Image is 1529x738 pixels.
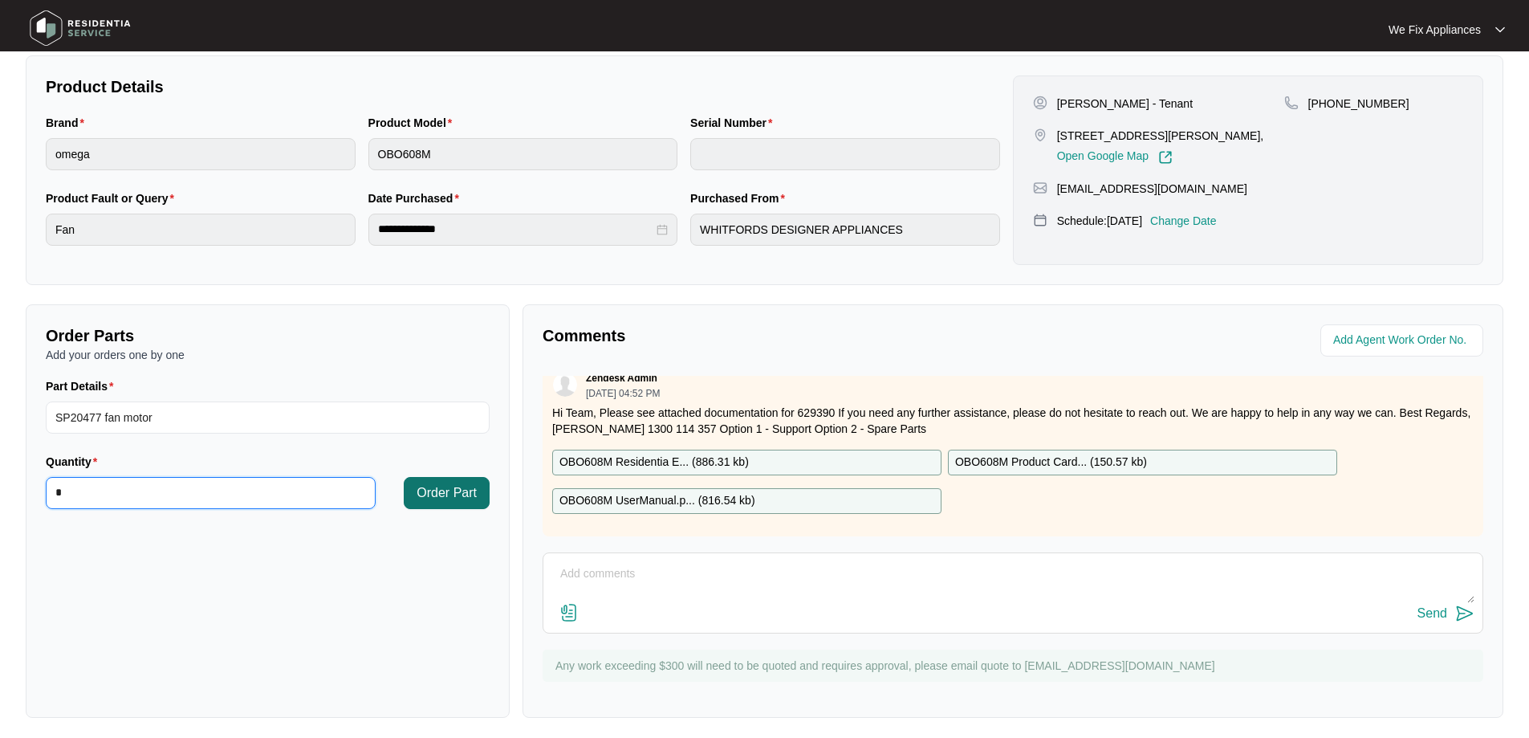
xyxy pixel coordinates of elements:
input: Date Purchased [378,221,654,238]
img: dropdown arrow [1495,26,1505,34]
p: OBO608M Product Card... ( 150.57 kb ) [955,454,1147,471]
p: Add your orders one by one [46,347,490,363]
input: Product Model [368,138,678,170]
p: [EMAIL_ADDRESS][DOMAIN_NAME] [1057,181,1247,197]
p: Change Date [1150,213,1217,229]
input: Part Details [46,402,490,434]
label: Purchased From [690,190,791,206]
img: map-pin [1033,128,1047,142]
input: Add Agent Work Order No. [1333,331,1474,350]
p: We Fix Appliances [1389,22,1481,38]
p: Schedule: [DATE] [1057,213,1142,229]
p: [STREET_ADDRESS][PERSON_NAME], [1057,128,1264,144]
span: Order Part [417,483,477,503]
p: OBO608M UserManual.p... ( 816.54 kb ) [559,492,755,510]
label: Quantity [46,454,104,470]
input: Product Fault or Query [46,214,356,246]
p: Zendesk Admin [586,372,657,385]
p: OBO608M Residentia E... ( 886.31 kb ) [559,454,749,471]
img: map-pin [1033,213,1047,227]
button: Order Part [404,477,490,509]
p: [PHONE_NUMBER] [1308,96,1409,112]
p: Hi Team, Please see attached documentation for 629390 If you need any further assistance, please ... [552,405,1474,437]
a: Open Google Map [1057,150,1173,165]
label: Part Details [46,378,120,394]
img: map-pin [1033,181,1047,195]
label: Product Fault or Query [46,190,181,206]
img: residentia service logo [24,4,136,52]
p: Comments [543,324,1002,347]
p: Any work exceeding $300 will need to be quoted and requires approval, please email quote to [EMAI... [555,658,1475,674]
p: [PERSON_NAME] - Tenant [1057,96,1193,112]
img: Link-External [1158,150,1173,165]
div: Send [1417,606,1447,621]
input: Purchased From [690,214,1000,246]
label: Date Purchased [368,190,466,206]
p: Product Details [46,75,1000,98]
label: Serial Number [690,115,779,131]
img: map-pin [1284,96,1299,110]
input: Serial Number [690,138,1000,170]
label: Product Model [368,115,459,131]
img: file-attachment-doc.svg [559,603,579,622]
label: Brand [46,115,91,131]
img: send-icon.svg [1455,604,1474,623]
button: Send [1417,603,1474,625]
img: user-pin [1033,96,1047,110]
input: Quantity [47,478,375,508]
p: Order Parts [46,324,490,347]
p: [DATE] 04:52 PM [586,389,660,398]
img: user.svg [553,373,577,397]
input: Brand [46,138,356,170]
